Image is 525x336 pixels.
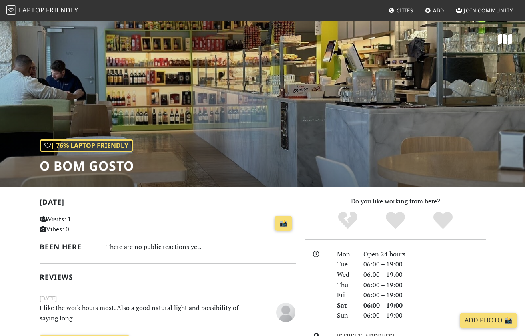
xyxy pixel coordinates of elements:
div: Yes [372,211,419,231]
small: [DATE] [35,294,301,303]
p: I like the work hours most. Also a good natural light and possibility of saying long. [35,303,256,323]
a: Join Community [453,3,516,18]
img: blank-535327c66bd565773addf3077783bbfce4b00ec00e9fd257753287c682c7fa38.png [276,303,295,322]
div: Wed [332,270,359,280]
div: No [324,211,372,231]
div: 06:00 – 19:00 [359,290,491,300]
span: Laptop [19,6,45,14]
a: Add Photo 📸 [460,313,517,328]
a: LaptopFriendly LaptopFriendly [6,4,78,18]
span: Anonymous [276,307,295,316]
div: Definitely! [419,211,467,231]
div: Thu [332,280,359,290]
div: 06:00 – 19:00 [359,300,491,311]
div: | 76% Laptop Friendly [40,139,133,152]
span: Join Community [464,7,513,14]
p: Visits: 1 Vibes: 0 [40,214,119,235]
a: 📸 [275,216,292,231]
a: Add [422,3,448,18]
div: There are no public reactions yet. [106,241,296,253]
div: Sun [332,310,359,321]
span: Friendly [46,6,78,14]
a: Cities [385,3,417,18]
span: Add [433,7,445,14]
h2: [DATE] [40,198,296,209]
div: 06:00 – 19:00 [359,280,491,290]
span: Cities [397,7,413,14]
div: Tue [332,259,359,270]
div: 06:00 – 19:00 [359,310,491,321]
div: Fri [332,290,359,300]
p: Do you like working from here? [305,196,486,207]
div: Open 24 hours [359,249,491,260]
div: Mon [332,249,359,260]
div: Sat [332,300,359,311]
div: 06:00 – 19:00 [359,270,491,280]
h1: O Bom Gosto [40,158,134,173]
div: 06:00 – 19:00 [359,259,491,270]
h2: Been here [40,243,96,251]
h2: Reviews [40,273,296,281]
img: LaptopFriendly [6,5,16,15]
